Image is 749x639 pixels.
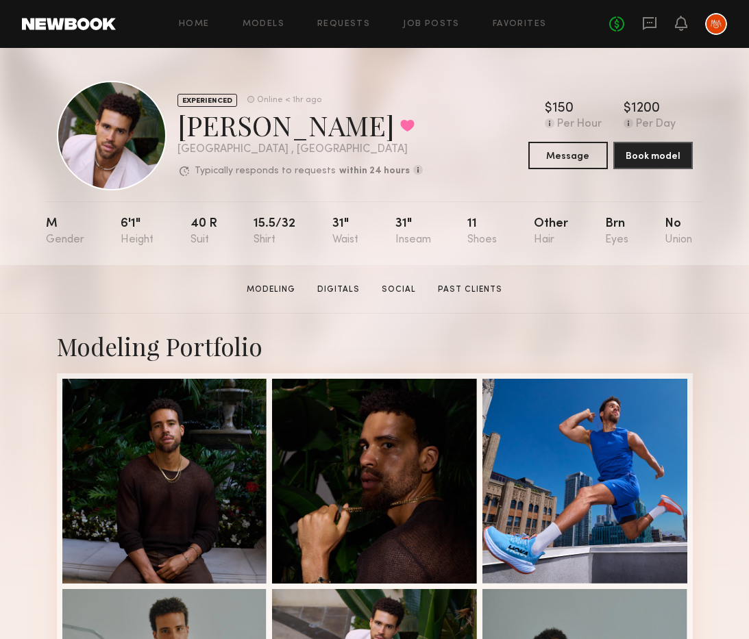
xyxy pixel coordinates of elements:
[241,284,301,296] a: Modeling
[534,218,568,246] div: Other
[493,20,547,29] a: Favorites
[121,218,154,246] div: 6'1"
[528,142,608,169] button: Message
[254,218,295,246] div: 15.5/32
[605,218,628,246] div: Brn
[613,142,693,169] button: Book model
[332,218,358,246] div: 31"
[177,107,423,143] div: [PERSON_NAME]
[317,20,370,29] a: Requests
[557,118,602,131] div: Per Hour
[57,330,693,362] div: Modeling Portfolio
[665,218,692,246] div: No
[191,218,217,246] div: 40 r
[545,102,552,116] div: $
[243,20,284,29] a: Models
[179,20,210,29] a: Home
[624,102,631,116] div: $
[395,218,431,246] div: 31"
[467,218,497,246] div: 11
[631,102,660,116] div: 1200
[432,284,508,296] a: Past Clients
[552,102,574,116] div: 150
[636,118,676,131] div: Per Day
[195,166,336,176] p: Typically responds to requests
[46,218,84,246] div: M
[177,144,423,155] div: [GEOGRAPHIC_DATA] , [GEOGRAPHIC_DATA]
[376,284,421,296] a: Social
[339,166,410,176] b: within 24 hours
[257,96,321,105] div: Online < 1hr ago
[403,20,460,29] a: Job Posts
[312,284,365,296] a: Digitals
[177,94,237,107] div: EXPERIENCED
